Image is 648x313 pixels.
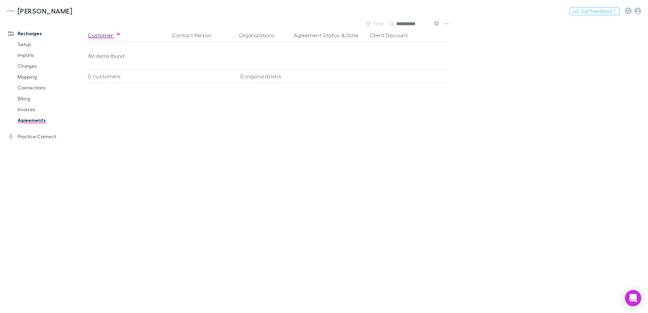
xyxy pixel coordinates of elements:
[370,28,416,42] button: Client Discount
[11,71,92,82] a: Mapping
[7,7,15,15] img: Hales Douglass's Logo
[625,290,641,306] div: Open Intercom Messenger
[18,7,72,15] h3: [PERSON_NAME]
[294,28,340,42] button: Agreement Status
[11,50,92,61] a: Imports
[11,104,92,115] a: Invoices
[11,115,92,126] a: Agreements
[239,28,283,42] button: Organizations
[362,20,388,28] button: Filter
[230,69,291,83] div: 0 organizations
[1,131,92,142] a: Practice Connect
[11,82,92,93] a: Connections
[346,28,359,42] button: Date
[11,61,92,71] a: Charges
[172,28,219,42] button: Contact Person
[88,42,455,69] div: No items found
[1,28,92,39] a: Recharges
[294,28,364,42] div: &
[88,69,169,83] div: 0 customers
[11,39,92,50] a: Setup
[88,28,121,42] button: Customer
[3,3,76,19] a: [PERSON_NAME]
[11,93,92,104] a: Billing
[569,7,620,15] button: Got Feedback?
